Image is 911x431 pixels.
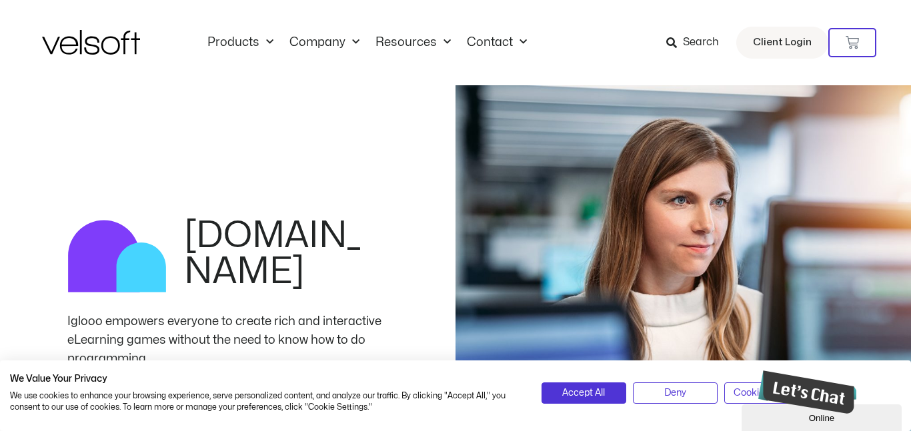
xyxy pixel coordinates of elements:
[367,35,459,50] a: ResourcesMenu Toggle
[664,386,686,400] span: Deny
[753,34,812,51] span: Client Login
[736,27,828,59] a: Client Login
[753,365,856,419] iframe: chat widget
[724,382,809,404] button: Adjust cookie preferences
[199,35,535,50] nav: Menu
[199,35,281,50] a: ProductsMenu Toggle
[42,30,140,55] img: Velsoft Training Materials
[67,312,389,368] div: Iglooo empowers everyone to create rich and interactive eLearning games without the need to know ...
[683,34,719,51] span: Search
[184,218,388,290] h2: [DOMAIN_NAME]
[633,382,718,404] button: Deny all cookies
[10,390,522,413] p: We use cookies to enhance your browsing experience, serve personalized content, and analyze our t...
[542,382,626,404] button: Accept all cookies
[734,386,801,400] span: Cookie Settings
[562,386,605,400] span: Accept All
[666,31,728,54] a: Search
[281,35,367,50] a: CompanyMenu Toggle
[5,5,109,49] img: Chat attention grabber
[10,373,522,385] h2: We Value Your Privacy
[742,402,904,431] iframe: chat widget
[459,35,535,50] a: ContactMenu Toggle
